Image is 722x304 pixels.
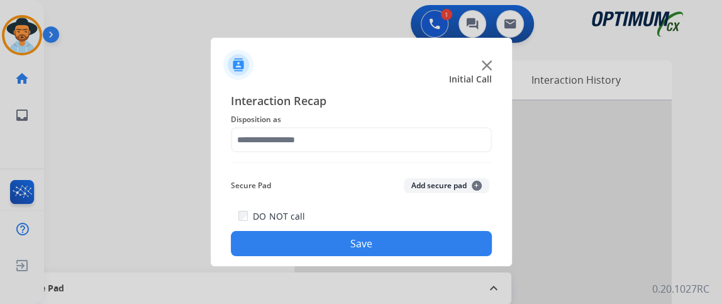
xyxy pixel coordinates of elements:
p: 0.20.1027RC [652,281,709,296]
span: Secure Pad [231,178,271,193]
img: contactIcon [223,50,253,80]
img: contact-recap-line.svg [231,162,492,163]
button: Save [231,231,492,256]
span: + [472,181,482,191]
span: Interaction Recap [231,92,492,112]
span: Disposition as [231,112,492,127]
span: Initial Call [449,73,492,86]
label: DO NOT call [253,210,304,223]
button: Add secure pad+ [404,178,489,193]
